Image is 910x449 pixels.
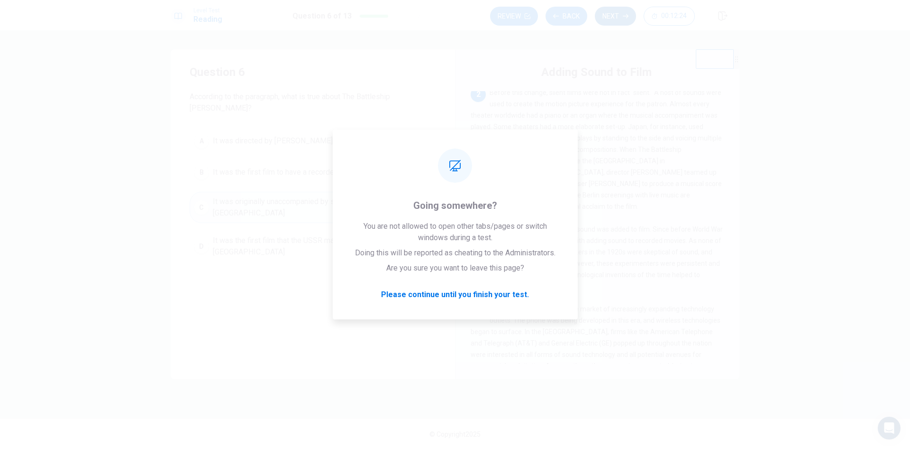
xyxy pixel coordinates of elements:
div: 4 [471,303,486,318]
button: CIt was originally unaccompanied by sound before the screening in [GEOGRAPHIC_DATA] [190,192,436,223]
h4: Question 6 [190,65,436,80]
button: Next [595,7,636,26]
button: BIt was the first film to have a recorded sound component [190,160,436,184]
span: 00:12:24 [661,12,687,20]
button: 00:12:24 [644,7,695,26]
span: It was the first film to have a recorded sound component [213,167,400,178]
h1: Question 6 of 13 [292,10,352,22]
span: © Copyright 2025 [429,430,481,438]
h1: Reading [193,14,222,25]
span: It was not without doubt that sound was added to film. Since before World War One, innovators had... [471,225,723,290]
span: These inventions included the market of increasingly expanding technology outlets. The phone was ... [471,305,720,415]
div: C [194,200,209,215]
div: 3 [471,224,486,239]
h4: Adding Sound to Film [541,65,652,80]
span: It was originally unaccompanied by sound before the screening in [GEOGRAPHIC_DATA] [213,196,432,219]
div: D [194,239,209,254]
span: It was the first film that the USSR made in [GEOGRAPHIC_DATA], [GEOGRAPHIC_DATA] [213,235,432,258]
span: Level Test [193,7,222,14]
button: Back [546,7,587,26]
div: 2 [471,87,486,102]
div: A [194,133,209,149]
div: Open Intercom Messenger [878,417,901,440]
button: AIt was directed by [PERSON_NAME] [190,129,436,153]
span: Before this change, silent films were not in fact "silent." A host of sounds were used to create ... [471,89,722,210]
button: Review [490,7,538,26]
span: According to the paragraph, what is true about The Battleship [PERSON_NAME]? [190,91,436,114]
div: B [194,165,209,180]
button: DIt was the first film that the USSR made in [GEOGRAPHIC_DATA], [GEOGRAPHIC_DATA] [190,231,436,262]
span: It was directed by [PERSON_NAME] [213,135,333,147]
